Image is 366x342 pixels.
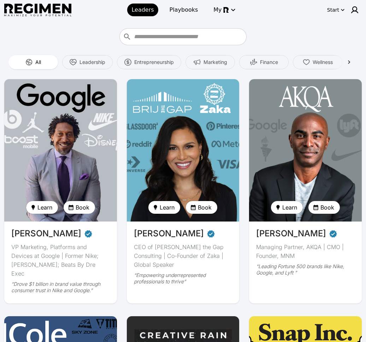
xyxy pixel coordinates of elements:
button: Finance [239,55,289,69]
span: Learn [282,203,297,212]
button: Book [64,201,95,214]
div: Start [327,6,339,13]
div: “Leading Fortune 500 brands like Nike, Google, and Lyft ” [256,263,355,276]
button: Entrepreneurship [117,55,181,69]
div: CEO of [PERSON_NAME] the Gap Consulting | Co-Founder of Zaka | Global Speaker [134,243,232,269]
span: Wellness [313,59,333,66]
span: All [35,59,41,66]
button: Book [186,201,217,214]
img: Entrepreneurship [124,59,131,66]
img: Marketing [194,59,201,66]
a: Playbooks [165,4,202,16]
span: Learn [160,203,175,212]
span: Finance [260,59,278,66]
img: user icon [350,6,359,14]
img: avatar of Jabari Hearn [249,79,362,222]
img: Finance [250,59,257,66]
span: Marketing [203,59,227,66]
button: Wellness [293,55,342,69]
span: Learn [37,203,52,212]
span: [PERSON_NAME] [134,227,204,240]
span: Verified partner - Jabari Hearn [329,227,337,240]
button: Marketing [185,55,235,69]
div: “Drove $1 billion in brand value through consumer trust in Nike and Google.” [11,281,110,294]
span: Leaders [131,6,154,14]
span: Leadership [79,59,105,66]
div: VP Marketing, Platforms and Devices at Google | Former Nike; [PERSON_NAME]; Beats By Dre Exec [11,243,110,278]
button: Learn [271,201,303,214]
img: avatar of Daryl Butler [4,79,117,222]
button: Start [326,4,346,16]
button: Book [308,201,340,214]
img: avatar of Devika Brij [127,79,240,222]
span: [PERSON_NAME] [11,227,81,240]
button: Leadership [62,55,113,69]
span: Book [320,203,334,212]
button: All [8,55,58,69]
div: “Empowering underrepresented professionals to thrive” [134,272,232,285]
button: Learn [26,201,58,214]
img: Regimen logo [4,4,71,17]
span: My [213,6,222,14]
span: Entrepreneurship [134,59,174,66]
img: Wellness [303,59,310,66]
span: [PERSON_NAME] [256,227,326,240]
button: Learn [148,201,180,214]
button: My [209,4,238,16]
span: Verified partner - Devika Brij [207,227,215,240]
img: Leadership [70,59,77,66]
img: All [25,59,33,66]
div: Managing Partner, AKQA | CMO | Founder, MNM [256,243,355,260]
div: Who do you want to learn from? [119,28,247,45]
span: Book [76,203,89,212]
span: Verified partner - Daryl Butler [84,227,93,240]
span: Playbooks [170,6,198,14]
span: Book [198,203,212,212]
a: Leaders [127,4,158,16]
